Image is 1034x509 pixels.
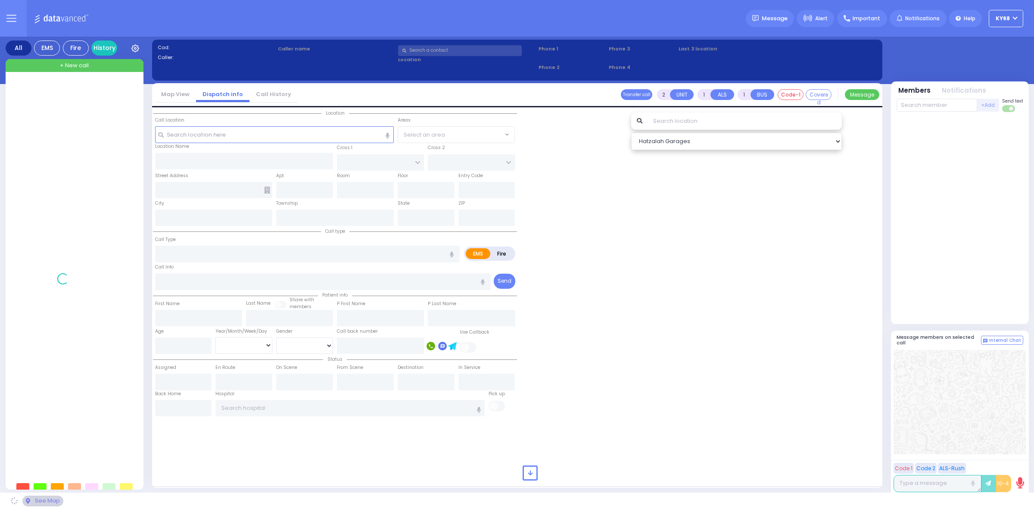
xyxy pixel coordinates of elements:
[337,144,352,151] label: Cross 1
[490,248,514,259] label: Fire
[1002,104,1016,113] label: Turn off text
[942,86,986,96] button: Notifications
[215,390,234,397] label: Hospital
[276,328,293,335] label: Gender
[276,364,297,371] label: On Scene
[778,89,804,100] button: Code-1
[321,110,349,116] span: Location
[276,172,284,179] label: Apt
[155,117,184,124] label: Call Location
[458,200,465,207] label: ZIP
[679,45,777,53] label: Last 3 location
[155,300,180,307] label: First Name
[91,41,117,56] a: History
[398,200,410,207] label: State
[539,64,606,71] span: Phone 2
[155,143,189,150] label: Location Name
[981,336,1023,345] button: Internal Chat
[246,300,271,307] label: Last Name
[466,248,491,259] label: EMS
[989,337,1021,343] span: Internal Chat
[670,89,694,100] button: UNIT
[983,339,987,343] img: comment-alt.png
[762,14,788,23] span: Message
[905,15,940,22] span: Notifications
[539,45,606,53] span: Phone 1
[398,45,522,56] input: Search a contact
[215,364,235,371] label: En Route
[494,274,515,289] button: Send
[321,228,349,234] span: Call type
[155,264,174,271] label: Call Info
[337,328,378,335] label: Call back number
[621,89,652,100] button: Transfer call
[751,89,774,100] button: BUS
[22,496,63,506] div: See map
[428,144,445,151] label: Cross 2
[915,463,937,474] button: Code 2
[806,89,832,100] button: Covered
[155,328,164,335] label: Age
[404,131,445,139] span: Select an area
[609,45,676,53] span: Phone 3
[398,172,408,179] label: Floor
[155,364,176,371] label: Assigned
[398,56,536,63] label: Location
[155,390,181,397] label: Back Home
[318,292,352,298] span: Patient info
[398,364,424,371] label: Destination
[290,297,314,303] small: Share with
[894,463,914,474] button: Code 1
[648,112,842,130] input: Search location
[1002,98,1023,104] span: Send text
[155,90,196,98] a: Map View
[215,328,272,335] div: Year/Month/Week/Day
[460,329,489,336] label: Use Callback
[290,303,311,310] span: members
[264,187,270,194] span: Other building occupants
[276,200,298,207] label: Township
[710,89,734,100] button: ALS
[337,172,350,179] label: Room
[428,300,456,307] label: P Last Name
[815,15,828,22] span: Alert
[155,200,164,207] label: City
[155,172,188,179] label: Street Address
[897,334,981,346] h5: Message members on selected call
[63,41,89,56] div: Fire
[996,15,1010,22] span: ky68
[853,15,880,22] span: Important
[898,86,931,96] button: Members
[249,90,298,98] a: Call History
[34,13,91,24] img: Logo
[278,45,396,53] label: Caller name
[458,364,480,371] label: In Service
[155,236,176,243] label: Call Type
[60,61,89,70] span: + New call
[752,15,759,22] img: message.svg
[964,15,975,22] span: Help
[158,44,275,51] label: Cad:
[845,89,879,100] button: Message
[337,364,363,371] label: From Scene
[158,54,275,61] label: Caller:
[215,400,485,416] input: Search hospital
[398,117,411,124] label: Areas
[323,356,347,362] span: Status
[938,463,966,474] button: ALS-Rush
[6,41,31,56] div: All
[337,300,365,307] label: P First Name
[458,172,483,179] label: Entry Code
[34,41,60,56] div: EMS
[196,90,249,98] a: Dispatch info
[155,126,394,143] input: Search location here
[609,64,676,71] span: Phone 4
[989,10,1023,27] button: ky68
[897,99,977,112] input: Search member
[489,390,505,397] label: Pick up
